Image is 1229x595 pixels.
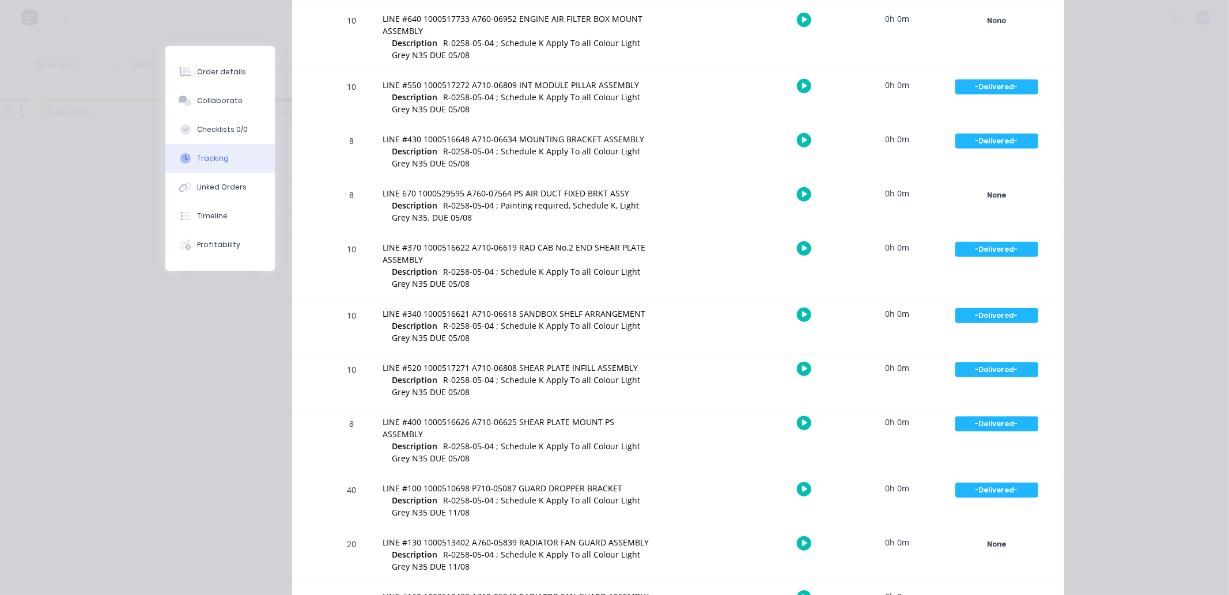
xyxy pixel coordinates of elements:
span: Description [392,494,438,506]
div: Checklists 0/0 [197,124,248,135]
span: Description [392,145,438,157]
div: 10 [335,74,369,126]
div: -Delivered- [955,79,1038,94]
div: 0h 0m [854,355,941,381]
div: 0h 0m [854,409,941,435]
button: -Delivered- [955,79,1039,95]
div: Linked Orders [197,182,247,192]
span: Description [392,440,438,452]
button: -Delivered- [955,482,1039,498]
div: -Delivered- [955,483,1038,498]
div: 10 [335,302,369,354]
div: 40 [335,477,369,529]
span: R-0258-05-04 ; Schedule K Apply To all Colour Light Grey N35 DUE 11/08 [392,495,641,518]
span: Description [392,320,438,332]
div: 10 [335,357,369,408]
span: R-0258-05-04 ; Schedule K Apply To all Colour Light Grey N35 DUE 05/08 [392,441,641,464]
div: LINE #520 1000517271 A710-06808 SHEAR PLATE INFILL ASSEMBLY [383,362,654,374]
div: 10 [335,7,369,71]
div: 20 [335,531,369,583]
div: -Delivered- [955,134,1038,149]
span: Description [392,548,438,560]
span: Description [392,37,438,49]
span: R-0258-05-04 ; Schedule K Apply To all Colour Light Grey N35 DUE 05/08 [392,266,641,289]
button: -Delivered- [955,416,1039,432]
div: LINE 670 1000529595 A760-07564 PS AIR DUCT FIXED BRKT ASSY [383,187,654,199]
div: None [955,188,1038,203]
span: Description [392,91,438,103]
span: R-0258-05-04 ; Schedule K Apply To all Colour Light Grey N35 DUE 05/08 [392,320,641,343]
button: Timeline [165,202,275,230]
button: None [955,13,1039,29]
div: LINE #370 1000516622 A710-06619 RAD CAB No.2 END SHEAR PLATE ASSEMBLY [383,241,654,266]
div: 10 [335,236,369,300]
div: Profitability [197,240,240,250]
div: LINE #400 1000516626 A710-06625 SHEAR PLATE MOUNT PS ASSEMBLY [383,416,654,440]
span: Description [392,266,438,278]
div: LINE #130 1000513402 A760-05839 RADIATOR FAN GUARD ASSEMBLY [383,536,654,548]
div: 0h 0m [854,301,941,327]
div: 0h 0m [854,72,941,98]
div: LINE #340 1000516621 A710-06618 SANDBOX SHELF ARRANGEMENT [383,308,654,320]
span: R-0258-05-04 ; Schedule K Apply To all Colour Light Grey N35 DUE 05/08 [392,37,641,60]
button: -Delivered- [955,133,1039,149]
div: 8 [335,411,369,475]
div: 8 [335,182,369,234]
div: None [955,537,1038,552]
button: None [955,536,1039,552]
button: None [955,187,1039,203]
button: Collaborate [165,86,275,115]
button: Order details [165,58,275,86]
span: R-0258-05-04 ; Schedule K Apply To all Colour Light Grey N35 DUE 05/08 [392,146,641,169]
span: Description [392,374,438,386]
span: R-0258-05-04 ; Schedule K Apply To all Colour Light Grey N35 DUE 05/08 [392,92,641,115]
button: -Delivered- [955,308,1039,324]
div: -Delivered- [955,416,1038,431]
div: 8 [335,128,369,180]
span: Description [392,199,438,211]
button: Checklists 0/0 [165,115,275,144]
div: -Delivered- [955,308,1038,323]
div: Tracking [197,153,229,164]
div: 0h 0m [854,180,941,206]
div: 0h 0m [854,475,941,501]
button: Tracking [165,144,275,173]
div: 0h 0m [854,6,941,32]
div: 0h 0m [854,234,941,260]
div: LINE #640 1000517733 A760-06952 ENGINE AIR FILTER BOX MOUNT ASSEMBLY [383,13,654,37]
button: -Delivered- [955,241,1039,257]
div: Order details [197,67,246,77]
span: R-0258-05-04 ; Schedule K Apply To all Colour Light Grey N35 DUE 11/08 [392,549,641,572]
div: LINE #430 1000516648 A710-06634 MOUNTING BRACKET ASSEMBLY [383,133,654,145]
button: Linked Orders [165,173,275,202]
div: Collaborate [197,96,243,106]
div: -Delivered- [955,362,1038,377]
span: R-0258-05-04 ; Schedule K Apply To all Colour Light Grey N35 DUE 05/08 [392,374,641,397]
div: -Delivered- [955,242,1038,257]
div: LINE #100 1000510698 P710-05087 GUARD DROPPER BRACKET [383,482,654,494]
div: None [955,13,1038,28]
div: 0h 0m [854,529,941,555]
button: -Delivered- [955,362,1039,378]
div: LINE #550 1000517272 A710-06809 INT MODULE PILLAR ASSEMBLY [383,79,654,91]
div: 0h 0m [854,126,941,152]
span: R-0258-05-04 ; Painting required, Schedule K, Light Grey N35. DUE 05/08 [392,200,640,223]
button: Profitability [165,230,275,259]
div: Timeline [197,211,228,221]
